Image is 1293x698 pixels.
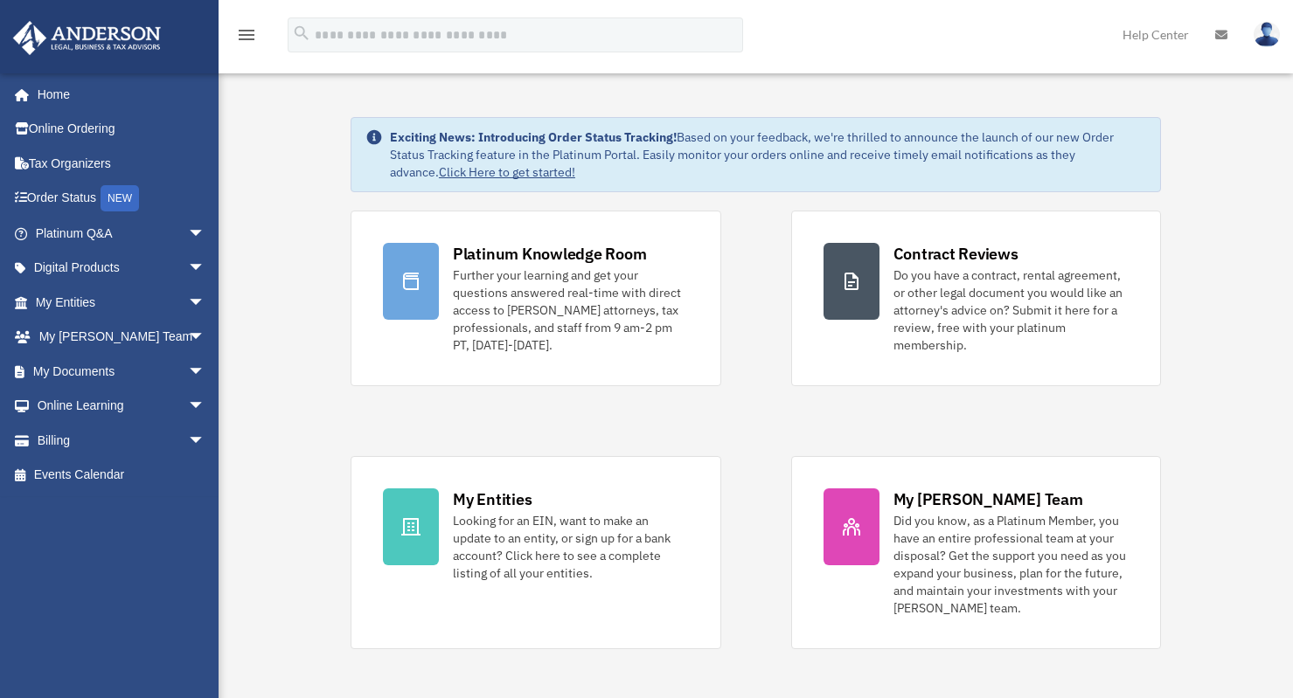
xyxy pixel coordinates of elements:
a: Contract Reviews Do you have a contract, rental agreement, or other legal document you would like... [791,211,1162,386]
div: Did you know, as a Platinum Member, you have an entire professional team at your disposal? Get th... [893,512,1130,617]
div: Based on your feedback, we're thrilled to announce the launch of our new Order Status Tracking fe... [390,128,1146,181]
a: Online Learningarrow_drop_down [12,389,232,424]
span: arrow_drop_down [188,285,223,321]
a: My Entities Looking for an EIN, want to make an update to an entity, or sign up for a bank accoun... [351,456,721,649]
a: Home [12,77,223,112]
div: NEW [101,185,139,211]
a: Platinum Knowledge Room Further your learning and get your questions answered real-time with dire... [351,211,721,386]
a: Click Here to get started! [439,164,575,180]
a: My Documentsarrow_drop_down [12,354,232,389]
a: Online Ordering [12,112,232,147]
a: Digital Productsarrow_drop_down [12,251,232,286]
span: arrow_drop_down [188,216,223,252]
div: Looking for an EIN, want to make an update to an entity, or sign up for a bank account? Click her... [453,512,689,582]
span: arrow_drop_down [188,251,223,287]
span: arrow_drop_down [188,354,223,390]
a: Events Calendar [12,458,232,493]
i: menu [236,24,257,45]
a: My Entitiesarrow_drop_down [12,285,232,320]
a: menu [236,31,257,45]
strong: Exciting News: Introducing Order Status Tracking! [390,129,677,145]
div: Platinum Knowledge Room [453,243,647,265]
i: search [292,24,311,43]
span: arrow_drop_down [188,389,223,425]
div: Do you have a contract, rental agreement, or other legal document you would like an attorney's ad... [893,266,1130,354]
a: Tax Organizers [12,146,232,181]
img: User Pic [1254,22,1280,47]
div: My Entities [453,488,532,510]
span: arrow_drop_down [188,320,223,356]
a: Billingarrow_drop_down [12,423,232,458]
a: Platinum Q&Aarrow_drop_down [12,216,232,251]
div: Contract Reviews [893,243,1018,265]
div: Further your learning and get your questions answered real-time with direct access to [PERSON_NAM... [453,266,689,354]
a: My [PERSON_NAME] Teamarrow_drop_down [12,320,232,355]
div: My [PERSON_NAME] Team [893,488,1083,510]
a: Order StatusNEW [12,181,232,217]
img: Anderson Advisors Platinum Portal [8,21,166,55]
span: arrow_drop_down [188,423,223,459]
a: My [PERSON_NAME] Team Did you know, as a Platinum Member, you have an entire professional team at... [791,456,1162,649]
